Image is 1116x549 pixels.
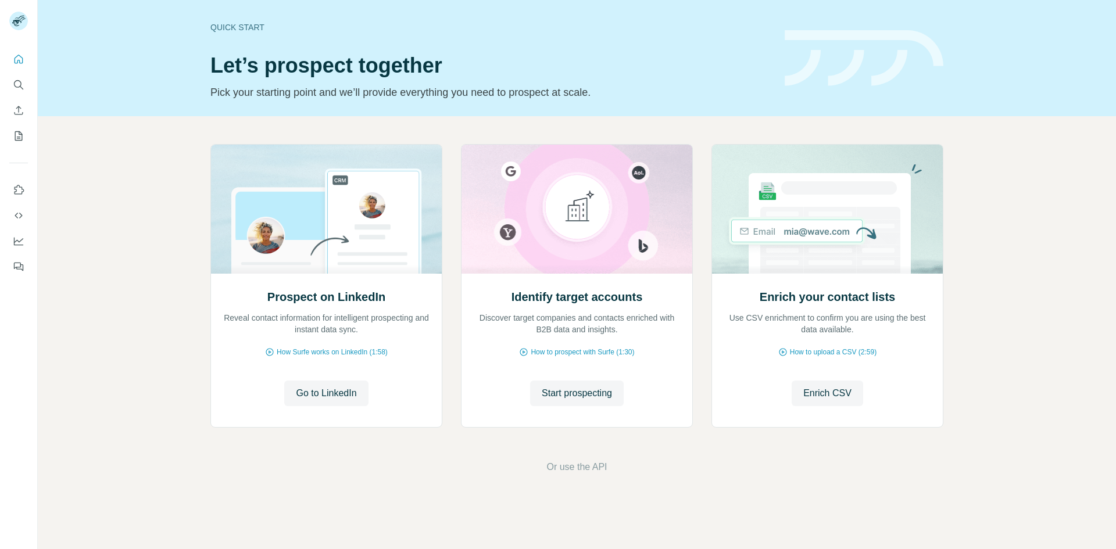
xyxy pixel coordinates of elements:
[542,386,612,400] span: Start prospecting
[9,100,28,121] button: Enrich CSV
[792,381,863,406] button: Enrich CSV
[9,205,28,226] button: Use Surfe API
[210,21,771,33] div: Quick start
[512,289,643,305] h2: Identify target accounts
[803,386,852,400] span: Enrich CSV
[9,231,28,252] button: Dashboard
[210,54,771,77] h1: Let’s prospect together
[785,30,943,87] img: banner
[461,145,693,274] img: Identify target accounts
[210,145,442,274] img: Prospect on LinkedIn
[277,347,388,357] span: How Surfe works on LinkedIn (1:58)
[210,84,771,101] p: Pick your starting point and we’ll provide everything you need to prospect at scale.
[9,256,28,277] button: Feedback
[531,347,634,357] span: How to prospect with Surfe (1:30)
[9,125,28,146] button: My lists
[9,74,28,95] button: Search
[296,386,356,400] span: Go to LinkedIn
[9,180,28,200] button: Use Surfe on LinkedIn
[473,312,681,335] p: Discover target companies and contacts enriched with B2B data and insights.
[9,49,28,70] button: Quick start
[711,145,943,274] img: Enrich your contact lists
[223,312,430,335] p: Reveal contact information for intelligent prospecting and instant data sync.
[790,347,877,357] span: How to upload a CSV (2:59)
[760,289,895,305] h2: Enrich your contact lists
[530,381,624,406] button: Start prospecting
[724,312,931,335] p: Use CSV enrichment to confirm you are using the best data available.
[267,289,385,305] h2: Prospect on LinkedIn
[284,381,368,406] button: Go to LinkedIn
[546,460,607,474] button: Or use the API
